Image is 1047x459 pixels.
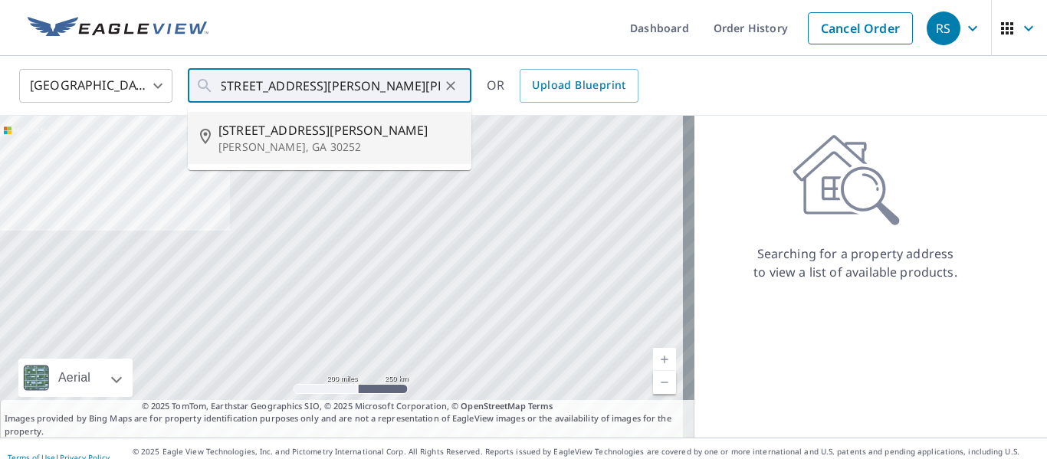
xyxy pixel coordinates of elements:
[461,400,525,411] a: OpenStreetMap
[218,121,459,139] span: [STREET_ADDRESS][PERSON_NAME]
[19,64,172,107] div: [GEOGRAPHIC_DATA]
[222,64,440,107] input: Search by address or latitude-longitude
[520,69,638,103] a: Upload Blueprint
[528,400,553,411] a: Terms
[440,75,461,97] button: Clear
[487,69,638,103] div: OR
[28,17,208,40] img: EV Logo
[653,371,676,394] a: Current Level 5, Zoom Out
[18,359,133,397] div: Aerial
[653,348,676,371] a: Current Level 5, Zoom In
[142,400,553,413] span: © 2025 TomTom, Earthstar Geographics SIO, © 2025 Microsoft Corporation, ©
[808,12,913,44] a: Cancel Order
[532,76,625,95] span: Upload Blueprint
[218,139,459,155] p: [PERSON_NAME], GA 30252
[927,11,960,45] div: RS
[753,244,958,281] p: Searching for a property address to view a list of available products.
[54,359,95,397] div: Aerial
